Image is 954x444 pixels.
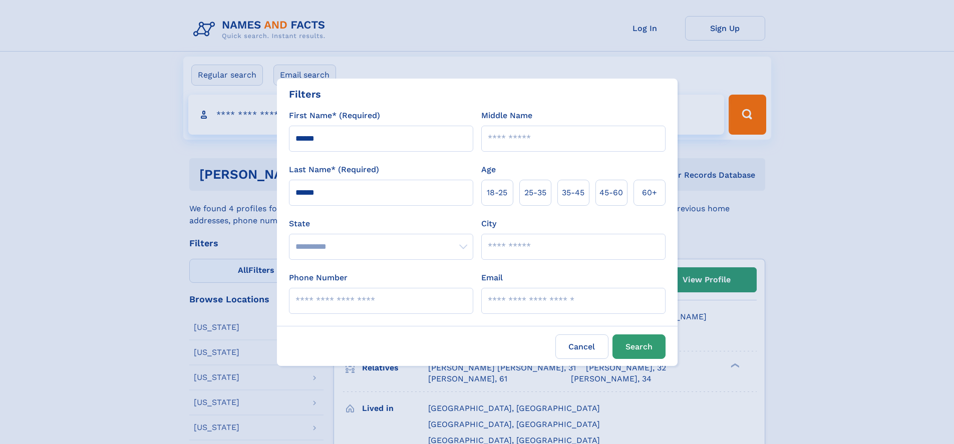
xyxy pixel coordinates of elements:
span: 45‑60 [599,187,623,199]
label: Age [481,164,496,176]
button: Search [612,334,666,359]
span: 18‑25 [487,187,507,199]
label: Email [481,272,503,284]
span: 60+ [642,187,657,199]
label: City [481,218,496,230]
label: State [289,218,473,230]
label: Last Name* (Required) [289,164,379,176]
label: Phone Number [289,272,348,284]
span: 25‑35 [524,187,546,199]
label: Middle Name [481,110,532,122]
span: 35‑45 [562,187,584,199]
label: Cancel [555,334,608,359]
label: First Name* (Required) [289,110,380,122]
div: Filters [289,87,321,102]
